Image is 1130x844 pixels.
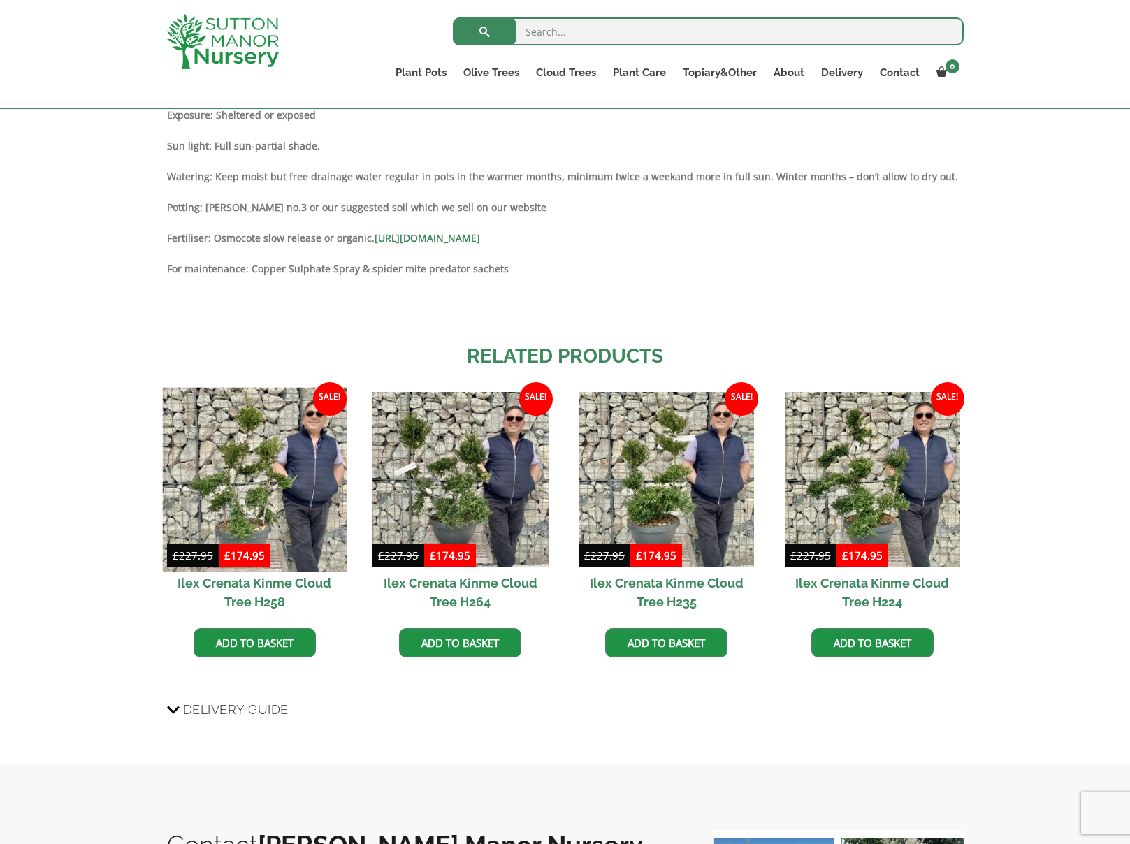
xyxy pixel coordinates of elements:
strong: and more in full sun. Winter months – don’t allow to dry out. [675,170,958,183]
a: Plant Care [604,63,674,82]
span: 0 [946,59,959,73]
a: Add to basket: “Ilex Crenata Kinme Cloud Tree H264” [399,628,521,657]
a: Sale! Ilex Crenata Kinme Cloud Tree H264 [372,392,548,618]
strong: Fertiliser: Osmocote slow release or organic. [167,231,480,245]
span: £ [842,548,848,562]
bdi: 174.95 [636,548,676,562]
img: logo [167,14,279,69]
span: £ [173,548,179,562]
strong: For maintenance: Copper Sulphate Spray & spider mite predator sachets [167,262,509,275]
strong: Sun light: Full sun-partial shade. [167,139,320,152]
h2: Ilex Crenata Kinme Cloud Tree H258 [167,567,342,618]
a: About [765,63,813,82]
span: £ [430,548,436,562]
a: Add to basket: “Ilex Crenata Kinme Cloud Tree H258” [194,628,316,657]
a: Topiary&Other [674,63,765,82]
a: Olive Trees [455,63,528,82]
input: Search... [453,17,964,45]
img: Ilex Crenata Kinme Cloud Tree H258 [162,387,347,572]
h2: Ilex Crenata Kinme Cloud Tree H235 [579,567,754,618]
img: Ilex Crenata Kinme Cloud Tree H235 [579,392,754,567]
span: £ [636,548,642,562]
a: Sale! Ilex Crenata Kinme Cloud Tree H224 [785,392,960,618]
span: £ [790,548,797,562]
h2: Related products [167,342,964,371]
img: Ilex Crenata Kinme Cloud Tree H264 [372,392,548,567]
span: Delivery Guide [183,697,289,722]
a: Sale! Ilex Crenata Kinme Cloud Tree H258 [167,392,342,618]
bdi: 227.95 [790,548,831,562]
span: £ [584,548,591,562]
h2: Ilex Crenata Kinme Cloud Tree H264 [372,567,548,618]
bdi: 174.95 [224,548,265,562]
h2: Ilex Crenata Kinme Cloud Tree H224 [785,567,960,618]
strong: Potting: [PERSON_NAME] no.3 or our suggested soil which we sell on our website [167,201,546,214]
span: Sale! [725,382,758,416]
bdi: 227.95 [584,548,625,562]
span: Sale! [313,382,347,416]
strong: Watering: Keep moist but free drainage water regular in pots in the warmer months, minimum twice ... [167,170,675,183]
a: Sale! Ilex Crenata Kinme Cloud Tree H235 [579,392,754,618]
bdi: 174.95 [842,548,883,562]
a: Contact [871,63,928,82]
span: £ [224,548,231,562]
a: Add to basket: “Ilex Crenata Kinme Cloud Tree H224” [811,628,934,657]
span: Sale! [931,382,964,416]
a: [URL][DOMAIN_NAME] [375,231,480,245]
span: Sale! [519,382,553,416]
bdi: 174.95 [430,548,470,562]
bdi: 227.95 [378,548,419,562]
a: Delivery [813,63,871,82]
img: Ilex Crenata Kinme Cloud Tree H224 [785,392,960,567]
a: Cloud Trees [528,63,604,82]
a: Add to basket: “Ilex Crenata Kinme Cloud Tree H235” [605,628,727,657]
a: 0 [928,63,964,82]
strong: Exposure: Sheltered or exposed [167,108,316,122]
span: £ [378,548,384,562]
a: Plant Pots [387,63,455,82]
bdi: 227.95 [173,548,213,562]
